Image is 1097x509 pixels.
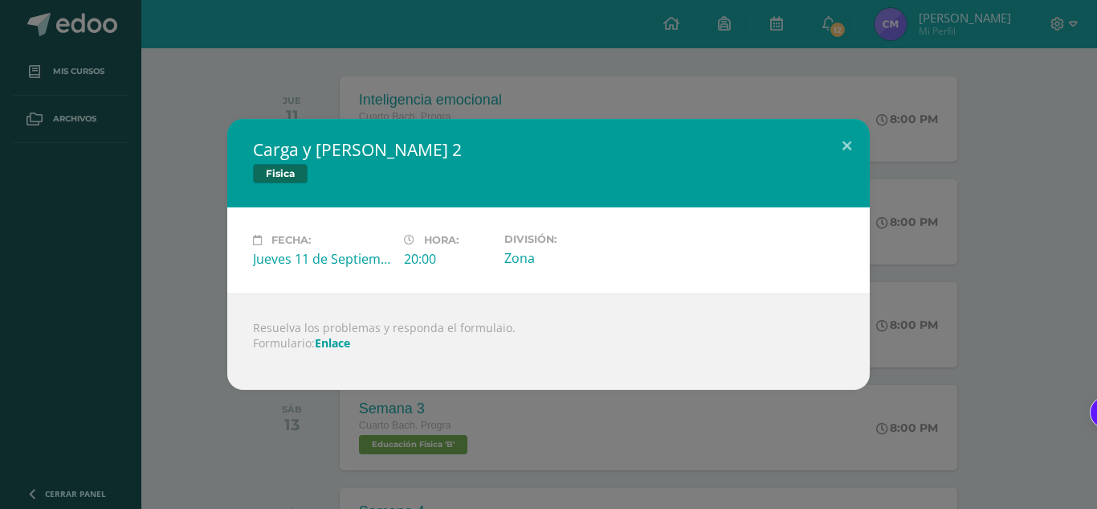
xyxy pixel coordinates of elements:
[424,234,459,246] span: Hora:
[253,138,844,161] h2: Carga y [PERSON_NAME] 2
[504,233,642,245] label: División:
[824,119,870,174] button: Close (Esc)
[227,293,870,390] div: Resuelva los problemas y responda el formulaio. Formulario:
[404,250,491,268] div: 20:00
[253,164,308,183] span: Fisica
[315,335,350,351] a: Enlace
[271,234,311,246] span: Fecha:
[253,250,391,268] div: Jueves 11 de Septiembre
[504,249,642,267] div: Zona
